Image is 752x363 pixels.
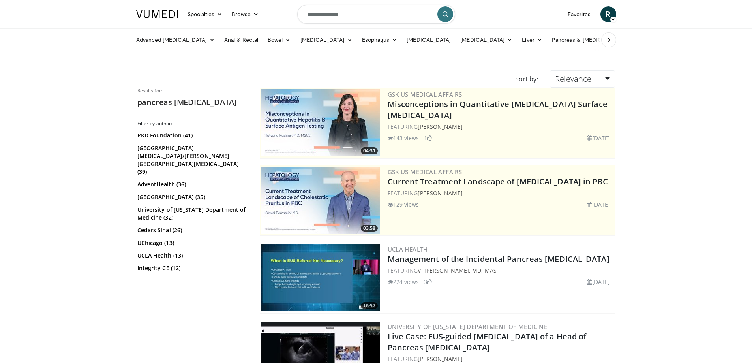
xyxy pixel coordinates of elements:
span: 16:57 [361,302,378,309]
span: 04:31 [361,147,378,154]
a: [MEDICAL_DATA] [296,32,357,48]
a: AdventHealth (36) [137,181,246,188]
div: FEATURING [388,266,613,275]
a: Advanced [MEDICAL_DATA] [131,32,220,48]
a: University of [US_STATE] Department of Medicine (32) [137,206,246,222]
a: Live Case: EUS-guided [MEDICAL_DATA] of a Head of Pancreas [MEDICAL_DATA] [388,331,587,353]
li: 1 [424,134,432,142]
a: Favorites [563,6,596,22]
a: Anal & Rectal [219,32,263,48]
a: Browse [227,6,263,22]
div: Sort by: [509,70,544,88]
a: GSK US Medical Affairs [388,168,462,176]
a: Cedars Sinai (26) [137,226,246,234]
img: ea8305e5-ef6b-4575-a231-c141b8650e1f.jpg.300x170_q85_crop-smart_upscale.jpg [261,89,380,156]
a: UCLA Health (13) [137,252,246,260]
li: [DATE] [587,278,610,286]
li: 143 views [388,134,419,142]
div: FEATURING [388,355,613,363]
li: [DATE] [587,134,610,142]
a: Relevance [550,70,615,88]
li: 224 views [388,278,419,286]
a: [PERSON_NAME] [418,123,462,130]
li: [DATE] [587,200,610,209]
a: Liver [517,32,547,48]
img: af7c37af-c515-4d75-80f5-ec706a0f8f8b.300x170_q85_crop-smart_upscale.jpg [261,244,380,311]
a: [GEOGRAPHIC_DATA][MEDICAL_DATA]/[PERSON_NAME][GEOGRAPHIC_DATA][MEDICAL_DATA] (39) [137,144,246,176]
a: 03:58 [261,167,380,234]
div: FEATURING [388,122,613,131]
div: FEATURING [388,189,613,197]
a: Bowel [263,32,295,48]
a: Integrity CE (12) [137,264,246,272]
a: [MEDICAL_DATA] [402,32,456,48]
a: UChicago (13) [137,239,246,247]
a: Esophagus [357,32,402,48]
a: UCLA Health [388,245,428,253]
li: 129 views [388,200,419,209]
a: Pancreas & [MEDICAL_DATA] [547,32,639,48]
span: 03:58 [361,225,378,232]
a: [GEOGRAPHIC_DATA] (35) [137,193,246,201]
a: Management of the Incidental Pancreas [MEDICAL_DATA] [388,254,609,264]
p: Results for: [137,88,248,94]
input: Search topics, interventions [297,5,455,24]
li: 3 [424,278,432,286]
a: Specialties [183,6,227,22]
a: GSK US Medical Affairs [388,90,462,98]
img: 80648b2f-fef7-42cf-9147-40ea3e731334.jpg.300x170_q85_crop-smart_upscale.jpg [261,167,380,234]
a: PKD Foundation (41) [137,132,246,139]
a: 04:31 [261,89,380,156]
a: V. [PERSON_NAME], MD, MAS [418,267,497,274]
span: Relevance [555,73,591,84]
a: R [600,6,616,22]
a: University of [US_STATE] Department of Medicine [388,323,548,331]
a: Misconceptions in Quantitative [MEDICAL_DATA] Surface [MEDICAL_DATA] [388,99,608,120]
h3: Filter by author: [137,120,248,127]
img: VuMedi Logo [136,10,178,18]
h2: pancreas [MEDICAL_DATA] [137,97,248,107]
a: [PERSON_NAME] [418,189,462,197]
a: 16:57 [261,244,380,311]
a: [MEDICAL_DATA] [456,32,517,48]
a: [PERSON_NAME] [418,355,462,363]
a: Current Treatment Landscape of [MEDICAL_DATA] in PBC [388,176,608,187]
